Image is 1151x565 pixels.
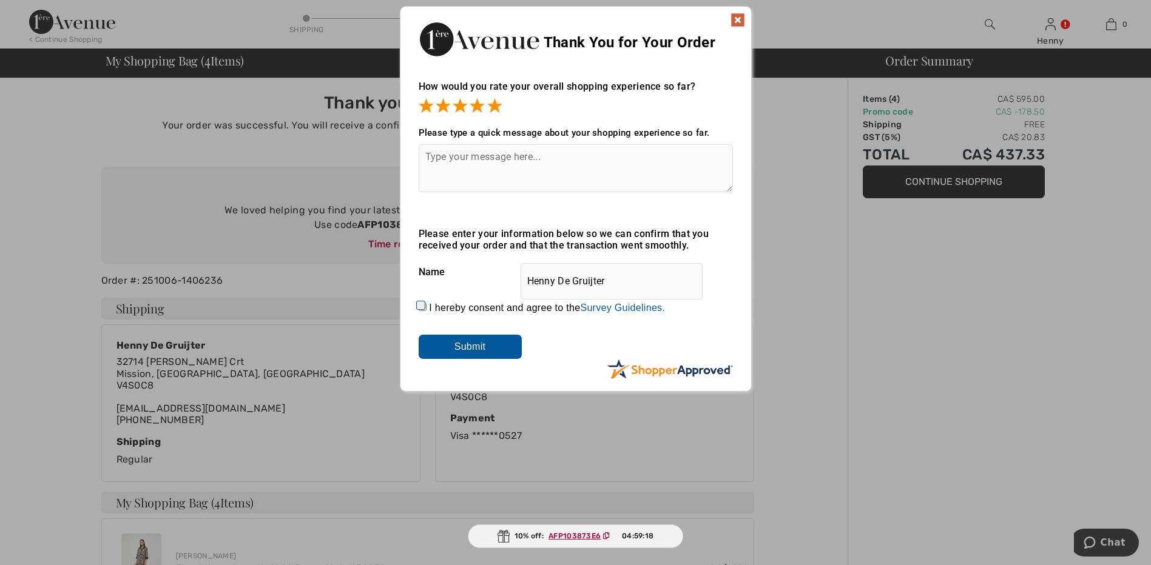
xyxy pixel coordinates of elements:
[498,530,510,543] img: Gift.svg
[622,530,653,541] span: 04:59:18
[468,524,684,548] div: 10% off:
[419,19,540,59] img: Thank You for Your Order
[419,127,733,138] div: Please type a quick message about your shopping experience so far.
[419,335,522,359] input: Submit
[27,8,52,19] span: Chat
[419,228,733,251] div: Please enter your information below so we can confirm that you received your order and that the t...
[548,532,601,540] ins: AFP103873E6
[419,69,733,115] div: How would you rate your overall shopping experience so far?
[544,34,715,51] span: Thank You for Your Order
[419,257,733,287] div: Name
[429,303,665,313] label: I hereby consent and agree to the
[731,13,745,27] img: x
[580,303,665,313] a: Survey Guidelines.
